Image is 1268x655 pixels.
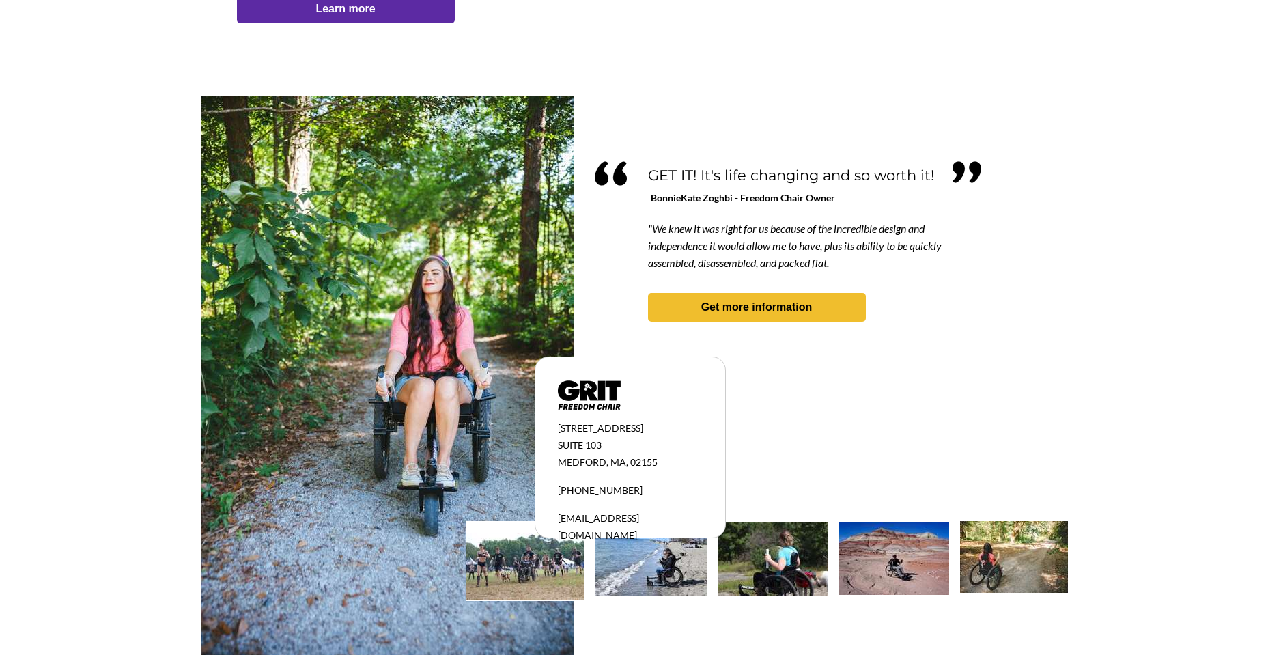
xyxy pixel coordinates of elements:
input: Get more information [48,330,166,356]
span: [STREET_ADDRESS] [558,422,643,434]
span: SUITE 103 [558,439,602,451]
strong: Learn more [315,3,375,14]
span: [EMAIL_ADDRESS][DOMAIN_NAME] [558,512,639,541]
span: GET IT! It's life changing and so worth it! [648,167,934,184]
span: [PHONE_NUMBER] [558,484,643,496]
span: BonnieKate Zoghbi - Freedom Chair Owner [651,192,835,204]
span: MEDFORD, MA, 02155 [558,456,658,468]
a: Get more information [648,293,866,322]
span: "We knew it was right for us because of the incredible design and independence it would allow me ... [648,222,942,269]
strong: Get more information [701,301,813,313]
